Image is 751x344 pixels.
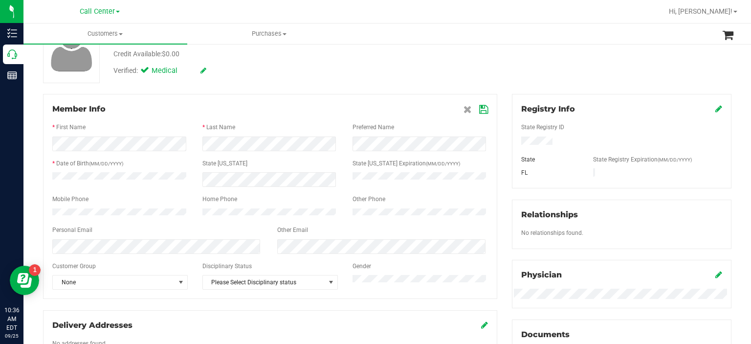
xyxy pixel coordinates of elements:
[187,23,351,44] a: Purchases
[52,195,88,204] label: Mobile Phone
[521,270,562,279] span: Physician
[353,262,371,271] label: Gender
[23,23,187,44] a: Customers
[203,275,325,289] span: Please Select Disciplinary status
[514,155,586,164] div: State
[353,123,394,132] label: Preferred Name
[521,210,578,219] span: Relationships
[426,161,460,166] span: (MM/DD/YYYY)
[80,7,115,16] span: Call Center
[52,321,133,330] span: Delivery Addresses
[162,50,179,58] span: $0.00
[325,275,337,289] span: select
[353,159,460,168] label: State [US_STATE] Expiration
[188,29,351,38] span: Purchases
[53,275,175,289] span: None
[521,123,564,132] label: State Registry ID
[29,264,41,276] iframe: Resource center unread badge
[52,104,106,114] span: Member Info
[152,66,191,76] span: Medical
[658,157,692,162] span: (MM/DD/YYYY)
[7,28,17,38] inline-svg: Inventory
[521,104,575,114] span: Registry Info
[52,262,96,271] label: Customer Group
[4,306,19,332] p: 10:36 AM EDT
[669,7,732,15] span: Hi, [PERSON_NAME]!
[202,159,247,168] label: State [US_STATE]
[7,49,17,59] inline-svg: Call Center
[593,155,692,164] label: State Registry Expiration
[89,161,123,166] span: (MM/DD/YYYY)
[353,195,385,204] label: Other Phone
[277,226,308,234] label: Other Email
[202,262,252,271] label: Disciplinary Status
[4,332,19,340] p: 09/25
[46,23,97,74] img: user-icon.png
[202,195,237,204] label: Home Phone
[113,66,206,76] div: Verified:
[56,159,123,168] label: Date of Birth
[10,266,39,295] iframe: Resource center
[23,29,187,38] span: Customers
[206,123,235,132] label: Last Name
[56,123,86,132] label: First Name
[175,275,187,289] span: select
[521,229,583,237] label: No relationships found.
[52,226,92,234] label: Personal Email
[521,330,570,339] span: Documents
[113,49,450,59] div: Credit Available:
[7,70,17,80] inline-svg: Reports
[514,168,586,177] div: FL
